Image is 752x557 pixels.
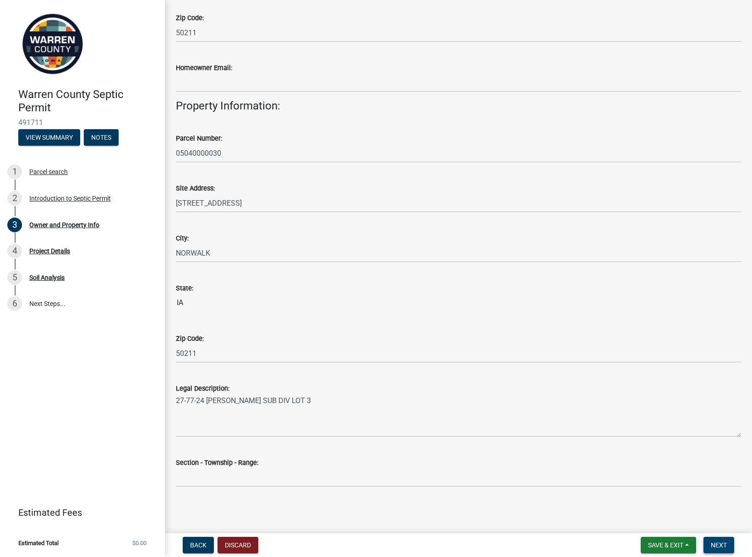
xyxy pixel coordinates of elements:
div: 2 [7,191,22,206]
label: State: [176,285,193,292]
button: Next [703,537,734,553]
h4: Property Information: [176,99,741,113]
div: 6 [7,296,22,311]
div: 3 [7,218,22,232]
button: Save & Exit [641,537,696,553]
div: Parcel search [29,169,68,175]
button: View Summary [18,129,80,146]
div: Project Details [29,248,70,254]
div: Introduction to Septic Permit [29,195,111,202]
label: City: [176,235,189,242]
button: Back [183,537,214,553]
span: Next [711,541,727,549]
h4: Warren County Septic Permit [18,88,158,115]
span: Save & Exit [648,541,683,549]
label: Site Address: [176,186,215,192]
label: Homeowner Email: [176,65,232,71]
label: Parcel Number: [176,136,222,142]
div: 4 [7,244,22,258]
wm-modal-confirm: Notes [84,134,119,142]
label: Zip Code: [176,15,204,22]
span: Back [190,541,207,549]
img: Warren County, Iowa [18,10,87,78]
button: Notes [84,129,119,146]
label: Legal Description: [176,386,229,392]
span: $0.00 [132,540,147,546]
span: 491711 [18,118,147,127]
a: Estimated Fees [7,503,150,522]
button: Discard [218,537,258,553]
span: Estimated Total [18,540,59,546]
label: Zip Code: [176,336,204,342]
wm-modal-confirm: Summary [18,134,80,142]
div: Soil Analysis [29,274,65,281]
div: 5 [7,270,22,285]
div: Owner and Property Info [29,222,99,228]
div: 1 [7,164,22,179]
label: Section - Township - Range: [176,460,258,466]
